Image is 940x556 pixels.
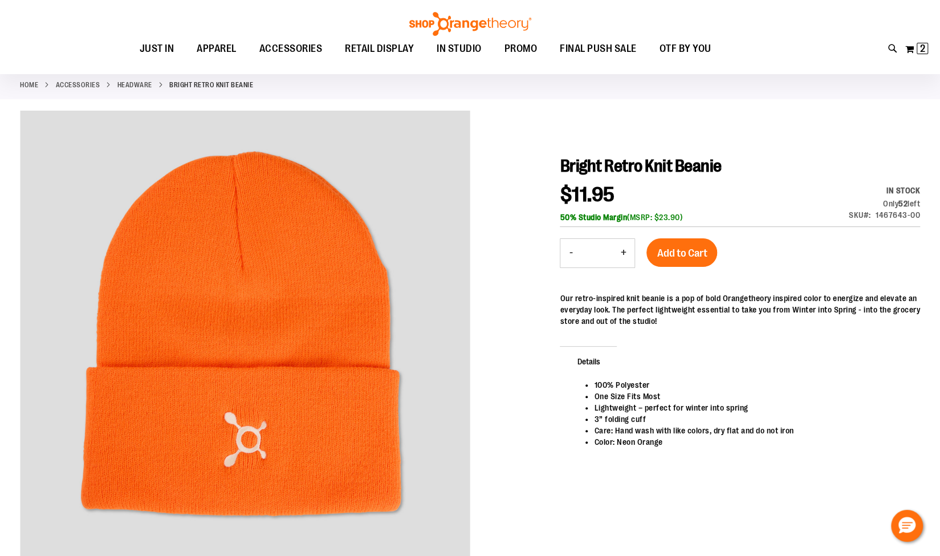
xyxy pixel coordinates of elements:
input: Product quantity [581,240,612,267]
a: Home [20,80,38,90]
span: IN STUDIO [437,36,482,62]
span: 2 [920,43,925,54]
a: FINAL PUSH SALE [548,36,648,62]
b: 50% Studio Margin [560,213,627,222]
span: FINAL PUSH SALE [560,36,637,62]
div: Availability [849,185,920,196]
span: RETAIL DISPLAY [345,36,414,62]
span: JUST IN [140,36,174,62]
span: Add to Cart [657,247,707,259]
li: 3” folding cuff [594,413,909,425]
span: APPAREL [197,36,237,62]
li: 100% Polyester [594,379,909,391]
a: IN STUDIO [425,36,493,62]
span: In stock [886,186,920,195]
a: ACCESSORIES [56,80,100,90]
button: Decrease product quantity [560,239,581,267]
button: Add to Cart [646,238,717,267]
a: RETAIL DISPLAY [333,36,425,62]
span: ACCESSORIES [259,36,323,62]
div: Our retro-inspired knit beanie is a pop of bold Orangetheory inspired color to energize and eleva... [560,293,920,327]
img: Shop Orangetheory [408,12,533,36]
li: One Size Fits Most [594,391,909,402]
a: PROMO [493,36,549,62]
li: Color: Neon Orange [594,436,909,448]
a: Headware [117,80,152,90]
div: 1467643-00 [876,209,920,221]
span: $11.95 [560,183,615,206]
strong: Bright Retro Knit Beanie [169,80,253,90]
button: Increase product quantity [612,239,634,267]
strong: 52 [898,199,908,208]
div: Only 52 left [849,198,920,209]
div: (MSRP: $23.90) [560,212,920,223]
span: OTF BY YOU [660,36,711,62]
span: Details [560,346,617,376]
a: APPAREL [185,36,248,62]
a: ACCESSORIES [248,36,334,62]
span: Bright Retro Knit Beanie [560,156,721,176]
li: Care: Hand wash with like colors, dry flat and do not iron [594,425,909,436]
strong: SKU [849,210,871,220]
li: Lightweight – perfect for winter into spring [594,402,909,413]
span: PROMO [504,36,538,62]
a: JUST IN [128,36,186,62]
a: OTF BY YOU [648,36,723,62]
button: Hello, have a question? Let’s chat. [891,510,923,542]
